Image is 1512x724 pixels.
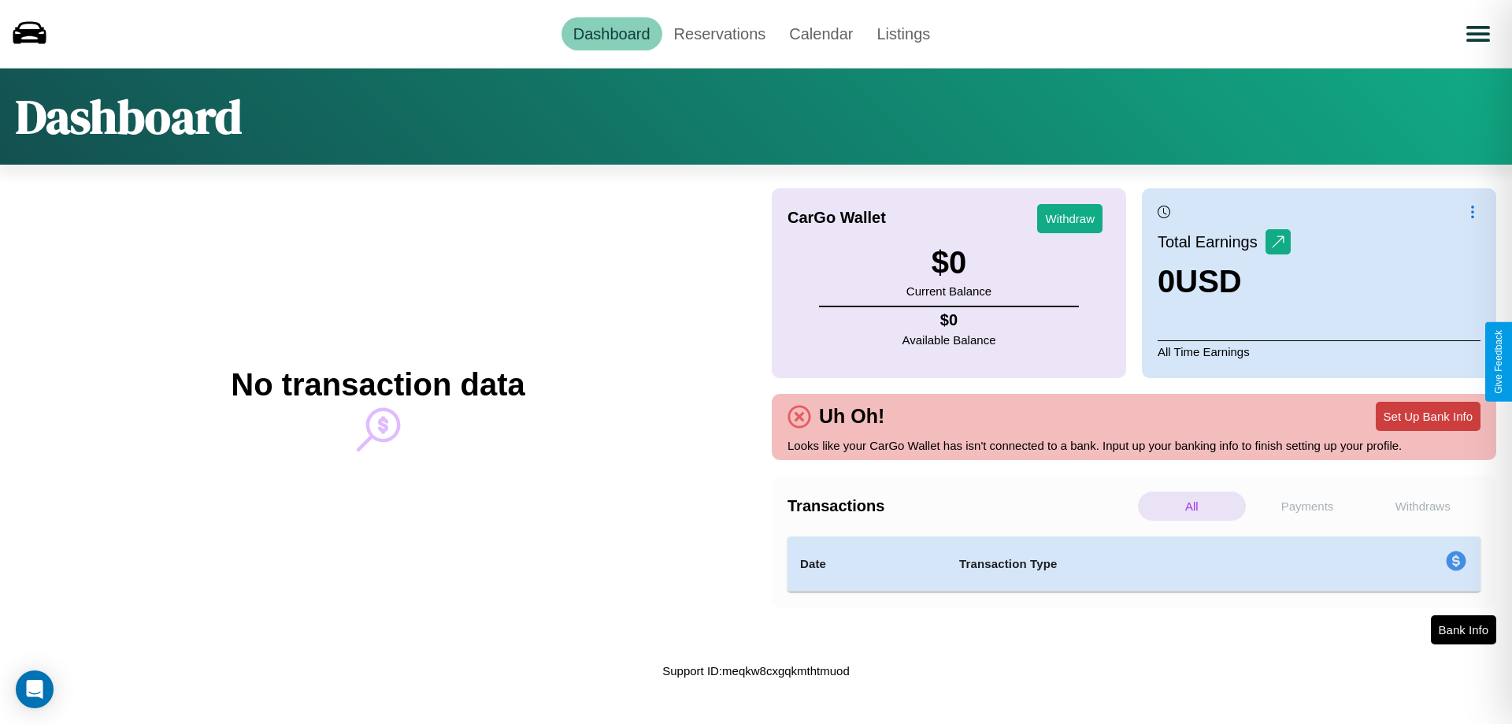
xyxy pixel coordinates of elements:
[1376,402,1480,431] button: Set Up Bank Info
[811,405,892,428] h4: Uh Oh!
[902,311,996,329] h4: $ 0
[1431,615,1496,644] button: Bank Info
[787,209,886,227] h4: CarGo Wallet
[1158,340,1480,362] p: All Time Earnings
[959,555,1317,574] h4: Transaction Type
[906,280,991,302] p: Current Balance
[906,245,991,280] h3: $ 0
[16,670,54,708] div: Open Intercom Messenger
[902,329,996,351] p: Available Balance
[16,84,242,149] h1: Dashboard
[787,435,1480,456] p: Looks like your CarGo Wallet has isn't connected to a bank. Input up your banking info to finish ...
[662,660,850,681] p: Support ID: meqkw8cxgqkmthtmuod
[1254,492,1362,521] p: Payments
[231,367,524,403] h2: No transaction data
[777,17,865,50] a: Calendar
[1037,204,1102,233] button: Withdraw
[1158,228,1266,256] p: Total Earnings
[561,17,662,50] a: Dashboard
[1138,492,1246,521] p: All
[1456,12,1500,56] button: Open menu
[1158,264,1291,299] h3: 0 USD
[662,17,778,50] a: Reservations
[865,17,942,50] a: Listings
[1493,330,1504,394] div: Give Feedback
[787,537,1480,592] table: simple table
[800,555,934,574] h4: Date
[787,497,1134,515] h4: Transactions
[1369,492,1477,521] p: Withdraws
